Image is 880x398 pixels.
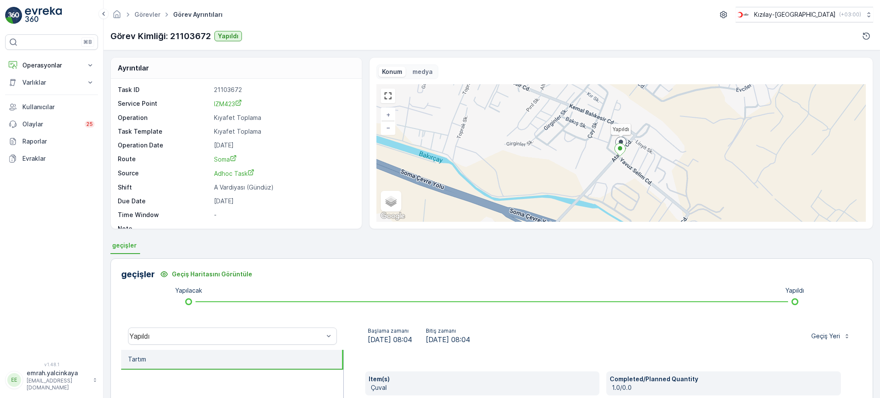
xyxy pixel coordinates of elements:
[214,197,353,205] p: [DATE]
[121,268,155,281] p: geçişler
[612,383,837,392] p: 1.0/0.0
[811,332,840,340] p: Geçiş Yeri
[118,113,211,122] p: Operation
[839,11,861,18] p: ( +03:00 )
[5,150,98,167] a: Evraklar
[22,120,79,129] p: Olaylar
[5,133,98,150] a: Raporlar
[22,154,95,163] p: Evraklar
[214,170,254,177] span: Adhoc Task
[736,10,751,19] img: k%C4%B1z%C4%B1lay_jywRncg.png
[5,7,22,24] img: logo
[218,32,238,40] p: Yapıldı
[214,113,353,122] p: Kıyafet Toplama
[382,121,394,134] a: Uzaklaştır
[214,141,353,150] p: [DATE]
[379,211,407,222] img: Google
[382,192,400,211] a: Layers
[112,13,122,20] a: Ana Sayfa
[129,332,324,340] div: Yapıldı
[118,63,149,73] p: Ayrıntılar
[368,334,412,345] span: [DATE] 08:04
[118,169,211,178] p: Source
[214,155,353,164] a: Soma
[112,241,137,250] span: geçişler
[382,89,394,102] a: View Fullscreen
[5,74,98,91] button: Varlıklar
[118,155,211,164] p: Route
[27,369,89,377] p: emrah.yalcinkaya
[214,127,353,136] p: Kıyafet Toplama
[27,377,89,391] p: [EMAIL_ADDRESS][DOMAIN_NAME]
[214,211,353,219] p: -
[5,57,98,74] button: Operasyonlar
[386,124,391,131] span: −
[86,121,93,128] p: 25
[785,286,804,295] p: Yapıldı
[214,183,353,192] p: A Vardiyası (Gündüz)
[118,99,211,108] p: Service Point
[172,270,252,279] p: Geçiş Haritasını Görüntüle
[371,383,596,392] p: Çuval
[214,224,353,233] p: -
[175,286,202,295] p: Yapılacak
[25,7,62,24] img: logo_light-DOdMpM7g.png
[214,156,237,163] span: Soma
[118,211,211,219] p: Time Window
[118,127,211,136] p: Task Template
[128,355,146,364] p: Tartım
[5,369,98,391] button: EEemrah.yalcinkaya[EMAIL_ADDRESS][DOMAIN_NAME]
[806,329,856,343] button: Geçiş Yeri
[736,7,873,22] button: Kızılay-[GEOGRAPHIC_DATA](+03:00)
[379,211,407,222] a: Open this area in Google Maps (opens a new window)
[118,197,211,205] p: Due Date
[214,86,353,94] p: 21103672
[368,328,412,334] p: Başlama zamanı
[412,67,433,76] p: medya
[22,103,95,111] p: Kullanıcılar
[386,111,390,118] span: +
[5,98,98,116] a: Kullanıcılar
[214,31,242,41] button: Yapıldı
[134,11,160,18] a: Görevler
[118,141,211,150] p: Operation Date
[83,39,92,46] p: ⌘B
[155,267,257,281] button: Geçiş Haritasını Görüntüle
[214,99,353,108] a: IZM423
[214,100,242,107] span: IZM423
[382,67,402,76] p: Konum
[171,10,224,19] span: Görev Ayrıntıları
[118,224,211,233] p: Note
[426,334,470,345] span: [DATE] 08:04
[382,108,394,121] a: Yakınlaştır
[118,86,211,94] p: Task ID
[22,61,81,70] p: Operasyonlar
[5,116,98,133] a: Olaylar25
[5,362,98,367] span: v 1.48.1
[610,375,837,383] p: Completed/Planned Quantity
[7,373,21,387] div: EE
[110,30,211,43] p: Görev Kimliği: 21103672
[22,137,95,146] p: Raporlar
[369,375,596,383] p: Item(s)
[754,10,836,19] p: Kızılay-[GEOGRAPHIC_DATA]
[426,328,470,334] p: Bitiş zamanı
[22,78,81,87] p: Varlıklar
[118,183,211,192] p: Shift
[214,169,353,178] a: Adhoc Task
